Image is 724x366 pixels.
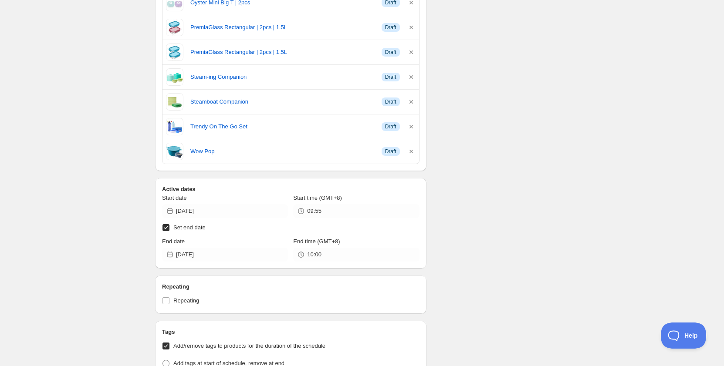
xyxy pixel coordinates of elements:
a: PremiaGlass Rectangular | 2pcs | 1.5L [190,48,375,57]
h2: Repeating [162,282,420,291]
a: PremiaGlass Rectangular | 2pcs | 1.5L [190,23,375,32]
span: Draft [385,148,396,155]
span: Repeating [173,297,199,304]
span: End date [162,238,185,245]
a: Steamboat Companion [190,97,375,106]
span: End time (GMT+8) [293,238,340,245]
span: Start date [162,195,186,201]
span: Draft [385,98,396,105]
h2: Active dates [162,185,420,194]
a: Trendy On The Go Set [190,122,375,131]
span: Draft [385,74,396,81]
span: Start time (GMT+8) [293,195,342,201]
span: Draft [385,49,396,56]
iframe: Toggle Customer Support [661,322,707,349]
span: Draft [385,24,396,31]
h2: Tags [162,328,420,336]
span: Set end date [173,224,206,231]
span: Draft [385,123,396,130]
a: Steam-ing Companion [190,73,375,81]
span: Add/remove tags to products for the duration of the schedule [173,342,325,349]
a: Wow Pop [190,147,375,156]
